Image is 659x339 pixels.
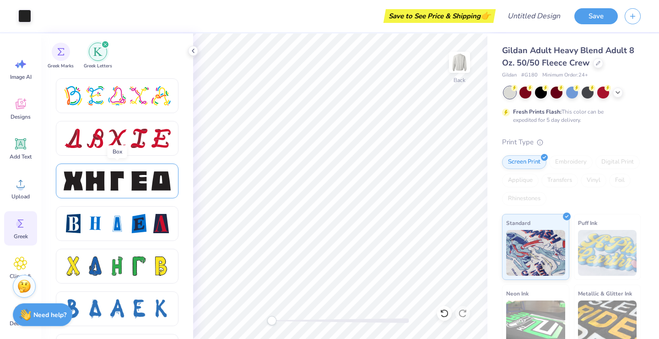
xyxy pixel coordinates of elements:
[14,233,28,240] span: Greek
[48,63,74,70] span: Greek Marks
[48,43,74,70] div: filter for Greek Marks
[500,7,567,25] input: Untitled Design
[609,174,631,187] div: Foil
[10,73,32,81] span: Image AI
[541,174,578,187] div: Transfers
[33,311,66,319] strong: Need help?
[10,320,32,327] span: Decorate
[5,273,36,287] span: Clipart & logos
[57,48,65,55] img: Greek Marks Image
[84,63,112,70] span: Greek Letters
[581,174,606,187] div: Vinyl
[513,108,562,115] strong: Fresh Prints Flash:
[502,45,634,68] span: Gildan Adult Heavy Blend Adult 8 Oz. 50/50 Fleece Crew
[502,192,546,206] div: Rhinestones
[93,47,103,56] img: Greek Letters Image
[386,9,493,23] div: Save to See Price & Shipping
[521,71,538,79] span: # G180
[506,218,530,228] span: Standard
[502,155,546,169] div: Screen Print
[502,71,517,79] span: Gildan
[578,230,637,276] img: Puff Ink
[578,218,597,228] span: Puff Ink
[578,289,632,298] span: Metallic & Glitter Ink
[454,76,465,84] div: Back
[549,155,593,169] div: Embroidery
[542,71,588,79] span: Minimum Order: 24 +
[481,10,491,21] span: 👉
[595,155,640,169] div: Digital Print
[84,43,112,70] div: filter for Greek Letters
[506,289,529,298] span: Neon Ink
[450,53,469,71] img: Back
[502,174,539,187] div: Applique
[10,153,32,160] span: Add Text
[11,113,31,120] span: Designs
[48,43,74,70] button: filter button
[108,145,127,158] div: Box
[11,193,30,200] span: Upload
[502,137,641,148] div: Print Type
[84,43,112,70] button: filter button
[506,230,565,276] img: Standard
[267,316,276,325] div: Accessibility label
[574,8,618,24] button: Save
[513,108,626,124] div: This color can be expedited for 5 day delivery.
